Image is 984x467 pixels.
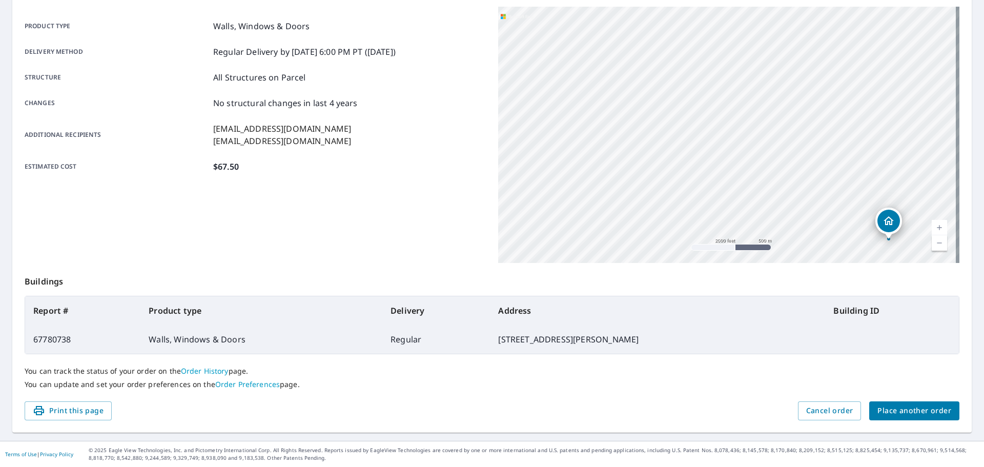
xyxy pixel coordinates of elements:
[213,46,396,58] p: Regular Delivery by [DATE] 6:00 PM PT ([DATE])
[25,20,209,32] p: Product type
[25,367,959,376] p: You can track the status of your order on the page.
[875,208,902,239] div: Dropped pin, building 1, Residential property, 6198 State Route 82 Hiram, OH 44234
[490,296,825,325] th: Address
[25,97,209,109] p: Changes
[213,97,358,109] p: No structural changes in last 4 years
[5,451,37,458] a: Terms of Use
[932,220,947,235] a: Current Level 14, Zoom In
[25,46,209,58] p: Delivery method
[213,135,351,147] p: [EMAIL_ADDRESS][DOMAIN_NAME]
[213,123,351,135] p: [EMAIL_ADDRESS][DOMAIN_NAME]
[877,404,951,417] span: Place another order
[140,325,382,354] td: Walls, Windows & Doors
[33,404,104,417] span: Print this page
[825,296,959,325] th: Building ID
[5,451,73,457] p: |
[213,20,310,32] p: Walls, Windows & Doors
[25,380,959,389] p: You can update and set your order preferences on the page.
[181,366,229,376] a: Order History
[490,325,825,354] td: [STREET_ADDRESS][PERSON_NAME]
[215,379,280,389] a: Order Preferences
[25,160,209,173] p: Estimated cost
[806,404,853,417] span: Cancel order
[382,296,490,325] th: Delivery
[869,401,959,420] button: Place another order
[213,160,239,173] p: $67.50
[25,296,140,325] th: Report #
[798,401,862,420] button: Cancel order
[89,446,979,462] p: © 2025 Eagle View Technologies, Inc. and Pictometry International Corp. All Rights Reserved. Repo...
[213,71,306,84] p: All Structures on Parcel
[25,263,959,296] p: Buildings
[40,451,73,458] a: Privacy Policy
[25,123,209,147] p: Additional recipients
[25,325,140,354] td: 67780738
[25,401,112,420] button: Print this page
[140,296,382,325] th: Product type
[25,71,209,84] p: Structure
[382,325,490,354] td: Regular
[932,235,947,251] a: Current Level 14, Zoom Out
